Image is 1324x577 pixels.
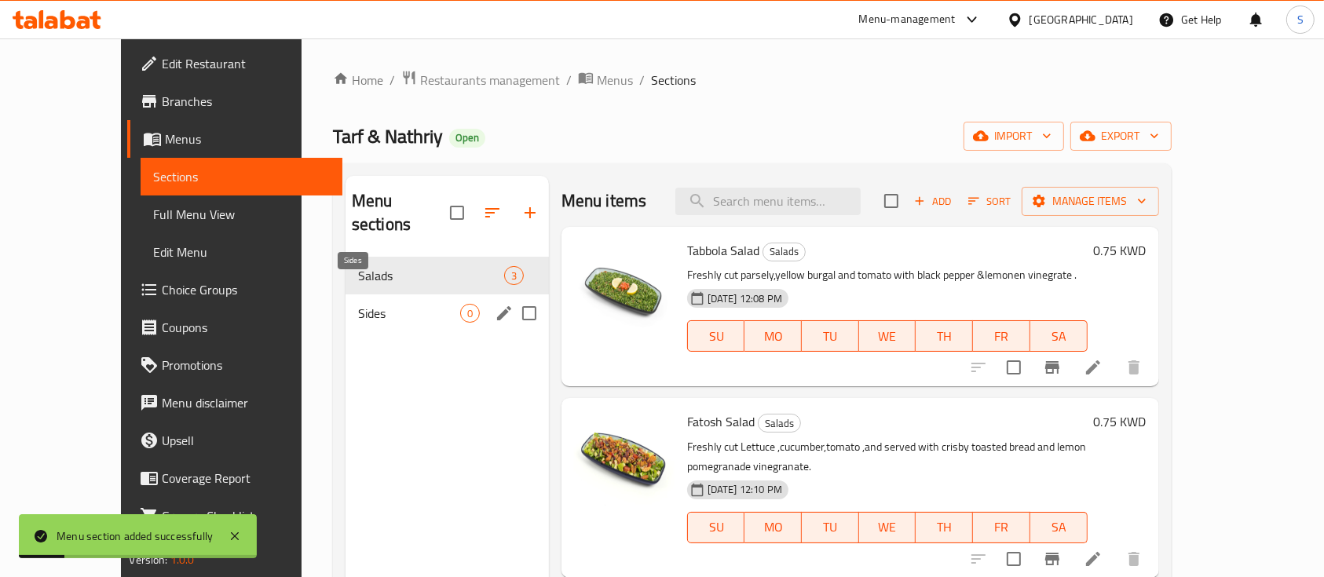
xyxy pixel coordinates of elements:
div: items [460,304,480,323]
span: Sections [651,71,696,89]
li: / [639,71,645,89]
button: TH [916,320,973,352]
span: Restaurants management [420,71,560,89]
button: FR [973,320,1030,352]
span: Salads [759,414,800,433]
span: Select to update [997,542,1030,575]
a: Home [333,71,383,89]
a: Menu disclaimer [127,384,342,422]
span: TH [922,325,967,348]
div: Menu section added successfully [57,528,213,545]
span: WE [865,516,910,539]
span: TH [922,516,967,539]
span: Edit Menu [153,243,330,261]
a: Branches [127,82,342,120]
span: MO [751,516,795,539]
span: Tarf & Nathriy [333,119,443,154]
div: Menu-management [859,10,956,29]
div: Open [449,129,485,148]
span: Choice Groups [162,280,330,299]
a: Edit menu item [1084,358,1103,377]
span: Upsell [162,431,330,450]
button: edit [492,301,516,325]
span: Sort items [958,189,1022,214]
span: Add item [908,189,958,214]
button: WE [859,320,916,352]
button: SA [1030,320,1088,352]
span: FR [979,325,1024,348]
span: Coupons [162,318,330,337]
p: Freshly cut parsely,yellow burgal and tomato with black pepper &lemonen vinegrate . [687,265,1088,285]
span: Salads [763,243,805,261]
span: Tabbola Salad [687,239,759,262]
button: Manage items [1022,187,1159,216]
span: Edit Restaurant [162,54,330,73]
p: Freshly cut Lettuce ,cucumber,tomato ,and served with crisby toasted bread and lemon pomegranade ... [687,437,1088,477]
a: Grocery Checklist [127,497,342,535]
li: / [390,71,395,89]
a: Coverage Report [127,459,342,497]
span: Version: [129,550,167,570]
span: SU [694,325,739,348]
div: Sides0edit [346,294,549,332]
span: SA [1037,325,1081,348]
span: Full Menu View [153,205,330,224]
span: 0 [461,306,479,321]
span: Menus [165,130,330,148]
button: Add section [511,194,549,232]
div: items [504,266,524,285]
button: TU [802,512,859,543]
a: Promotions [127,346,342,384]
span: Salads [358,266,504,285]
div: [GEOGRAPHIC_DATA] [1030,11,1133,28]
a: Upsell [127,422,342,459]
span: Grocery Checklist [162,506,330,525]
span: Manage items [1034,192,1147,211]
button: MO [744,512,802,543]
button: WE [859,512,916,543]
div: Salads [763,243,806,261]
span: Sections [153,167,330,186]
span: [DATE] 12:08 PM [701,291,788,306]
button: Sort [964,189,1015,214]
h2: Menu items [561,189,647,213]
span: SU [694,516,739,539]
button: TH [916,512,973,543]
a: Restaurants management [401,70,560,90]
a: Choice Groups [127,271,342,309]
button: SU [687,512,745,543]
span: import [976,126,1052,146]
a: Menus [578,70,633,90]
img: Tabbola Salad [574,239,675,340]
span: Open [449,131,485,144]
span: Select all sections [441,196,474,229]
a: Edit Restaurant [127,45,342,82]
span: Select section [875,184,908,217]
span: Add [912,192,954,210]
a: Full Menu View [141,195,342,233]
button: Add [908,189,958,214]
span: S [1297,11,1304,28]
nav: Menu sections [346,250,549,338]
span: Coverage Report [162,469,330,488]
button: export [1070,122,1172,151]
span: Menus [597,71,633,89]
span: SA [1037,516,1081,539]
span: FR [979,516,1024,539]
h2: Menu sections [352,189,450,236]
span: TU [808,325,853,348]
h6: 0.75 KWD [1094,239,1147,261]
nav: breadcrumb [333,70,1172,90]
span: 1.0.0 [170,550,195,570]
div: Salads [758,414,801,433]
span: Menu disclaimer [162,393,330,412]
span: Select to update [997,351,1030,384]
input: search [675,188,861,215]
img: Fatosh Salad [574,411,675,511]
a: Sections [141,158,342,195]
button: SA [1030,512,1088,543]
span: TU [808,516,853,539]
span: Fatosh Salad [687,410,755,433]
button: MO [744,320,802,352]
